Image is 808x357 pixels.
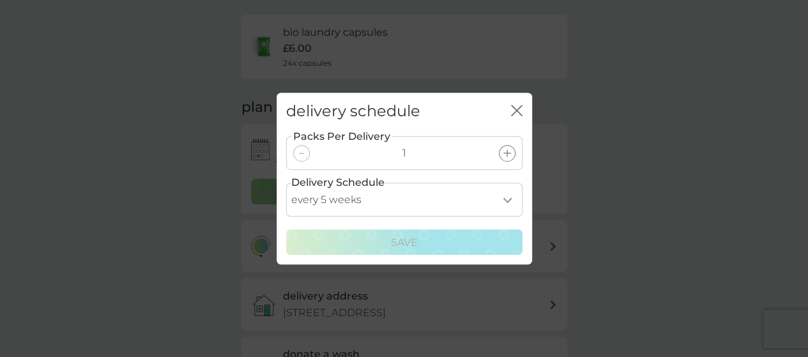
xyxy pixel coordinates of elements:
[291,174,385,191] label: Delivery Schedule
[511,105,522,118] button: close
[292,128,392,145] label: Packs Per Delivery
[286,102,420,121] h2: delivery schedule
[402,145,406,162] p: 1
[391,234,418,251] p: Save
[286,229,522,255] button: Save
